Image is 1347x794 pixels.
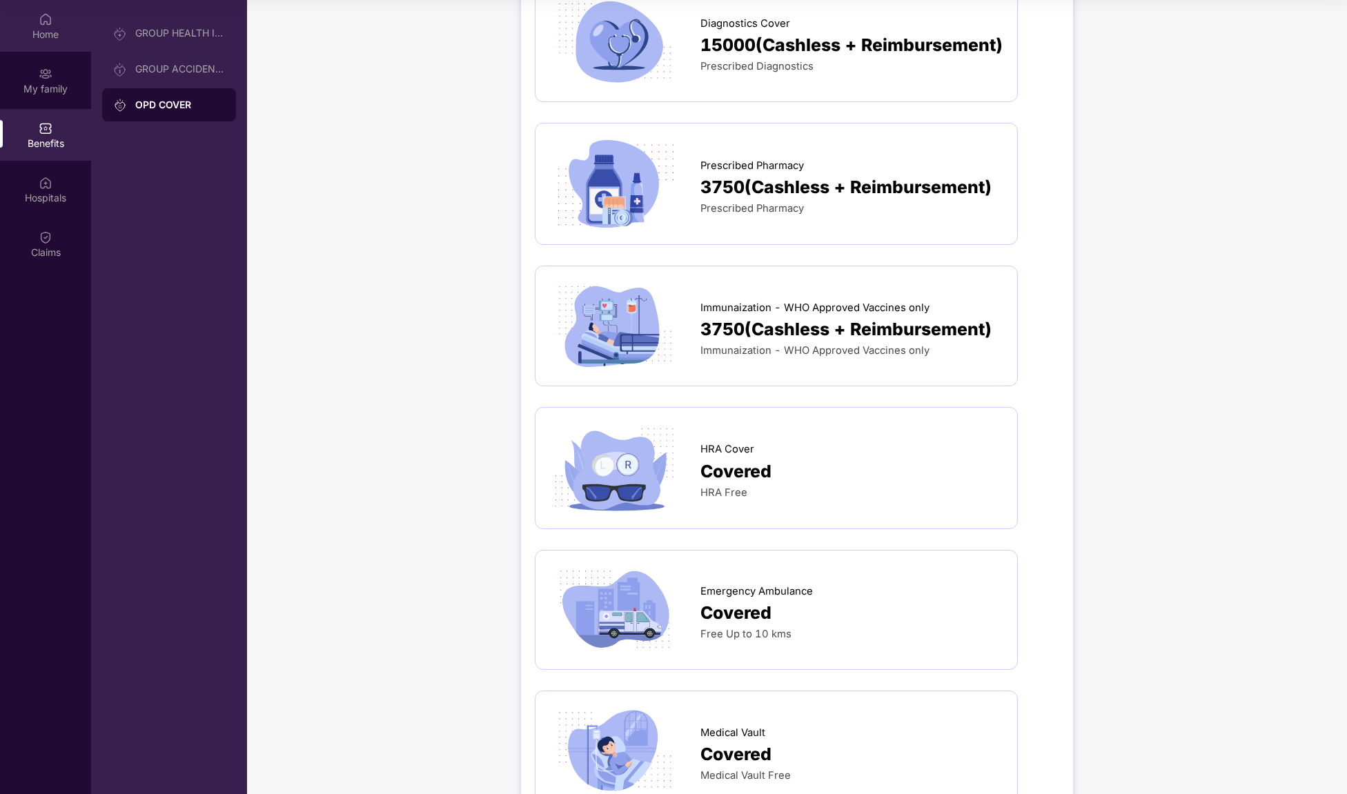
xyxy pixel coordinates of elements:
img: icon [549,421,681,515]
span: 3750(Cashless + Reimbursement) [700,316,992,343]
img: icon [549,137,681,230]
img: svg+xml;base64,PHN2ZyB3aWR0aD0iMjAiIGhlaWdodD0iMjAiIHZpZXdCb3g9IjAgMCAyMCAyMCIgZmlsbD0ibm9uZSIgeG... [113,27,127,41]
img: svg+xml;base64,PHN2ZyBpZD0iQmVuZWZpdHMiIHhtbG5zPSJodHRwOi8vd3d3LnczLm9yZy8yMDAwL3N2ZyIgd2lkdGg9Ij... [39,121,52,135]
img: svg+xml;base64,PHN2ZyB3aWR0aD0iMjAiIGhlaWdodD0iMjAiIHZpZXdCb3g9IjAgMCAyMCAyMCIgZmlsbD0ibm9uZSIgeG... [113,99,127,112]
span: Medical Vault [700,725,765,741]
img: svg+xml;base64,PHN2ZyBpZD0iSG9tZSIgeG1sbnM9Imh0dHA6Ly93d3cudzMub3JnLzIwMDAvc3ZnIiB3aWR0aD0iMjAiIG... [39,12,52,26]
img: svg+xml;base64,PHN2ZyBpZD0iSG9zcGl0YWxzIiB4bWxucz0iaHR0cDovL3d3dy53My5vcmcvMjAwMC9zdmciIHdpZHRoPS... [39,176,52,190]
span: Prescribed Pharmacy [700,158,804,174]
span: Covered [700,458,771,485]
div: GROUP ACCIDENTAL INSURANCE [135,63,225,75]
span: Covered [700,599,771,626]
div: OPD COVER [135,98,225,112]
span: Medical Vault Free [700,769,791,782]
img: icon [549,280,681,372]
span: Prescribed Diagnostics [700,60,814,72]
img: svg+xml;base64,PHN2ZyB3aWR0aD0iMjAiIGhlaWdodD0iMjAiIHZpZXdCb3g9IjAgMCAyMCAyMCIgZmlsbD0ibm9uZSIgeG... [113,63,127,77]
span: Free Up to 10 kms [700,628,792,640]
div: GROUP HEALTH INSURANCE [135,28,225,39]
span: Emergency Ambulance [700,584,813,599]
span: Immunaization - WHO Approved Vaccines only [700,344,930,357]
img: icon [549,564,681,656]
img: svg+xml;base64,PHN2ZyBpZD0iQ2xhaW0iIHhtbG5zPSJodHRwOi8vd3d3LnczLm9yZy8yMDAwL3N2ZyIgd2lkdGg9IjIwIi... [39,230,52,244]
span: HRA Free [700,486,747,499]
span: Prescribed Pharmacy [700,202,804,215]
span: Covered [700,741,771,768]
img: svg+xml;base64,PHN2ZyB3aWR0aD0iMjAiIGhlaWdodD0iMjAiIHZpZXdCb3g9IjAgMCAyMCAyMCIgZmlsbD0ibm9uZSIgeG... [39,67,52,81]
span: 15000(Cashless + Reimbursement) [700,32,1003,59]
span: 3750(Cashless + Reimbursement) [700,174,992,201]
span: Diagnostics Cover [700,16,790,32]
span: Immunaization - WHO Approved Vaccines only [700,300,930,316]
span: HRA Cover [700,441,754,457]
